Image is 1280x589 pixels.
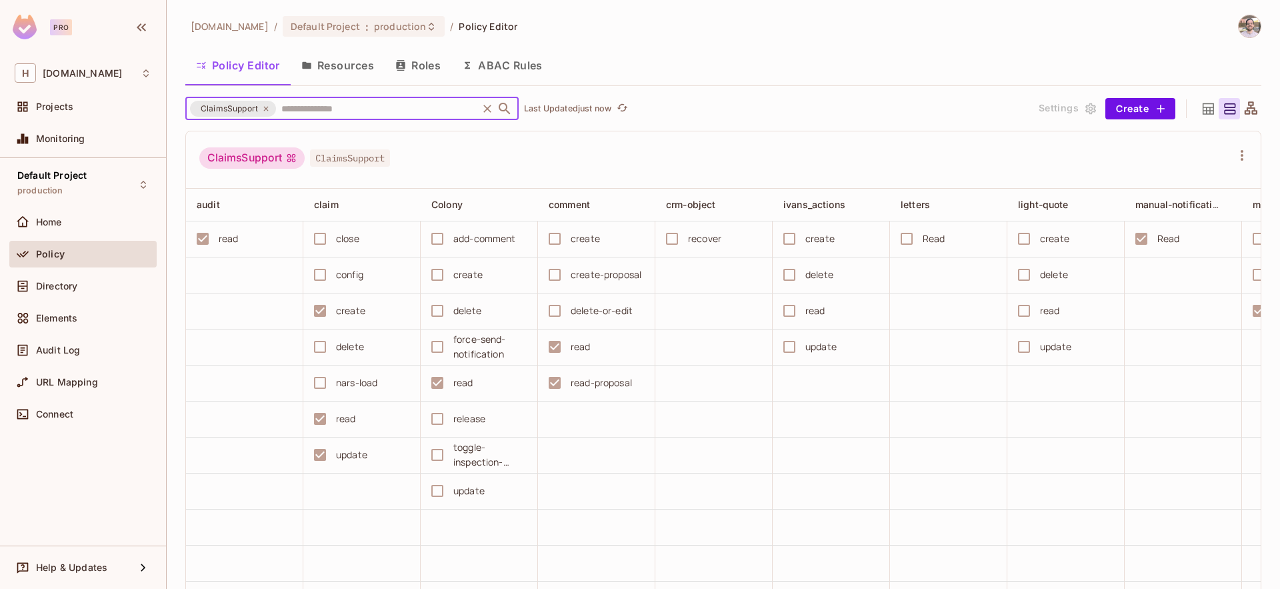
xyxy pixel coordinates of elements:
[374,20,426,33] span: production
[614,101,630,117] button: refresh
[274,20,277,33] li: /
[190,101,276,117] div: ClaimsSupport
[431,199,463,210] span: Colony
[15,63,36,83] span: H
[453,231,516,246] div: add-comment
[1040,231,1069,246] div: create
[1040,267,1068,282] div: delete
[453,484,485,498] div: update
[1040,340,1071,354] div: update
[805,231,835,246] div: create
[336,267,363,282] div: config
[453,332,527,362] div: force-send-notification
[36,562,107,573] span: Help & Updates
[291,49,385,82] button: Resources
[1239,15,1261,37] img: David Mikulis
[1105,98,1175,119] button: Create
[199,147,305,169] div: ClaimsSupport
[13,15,37,39] img: SReyMgAAAABJRU5ErkJggg==
[50,19,72,35] div: Pro
[36,133,85,144] span: Monitoring
[36,281,77,291] span: Directory
[1033,98,1100,119] button: Settings
[571,267,641,282] div: create-proposal
[450,20,453,33] li: /
[36,409,73,420] span: Connect
[571,231,600,246] div: create
[17,170,87,181] span: Default Project
[36,101,73,112] span: Projects
[36,377,98,388] span: URL Mapping
[310,149,390,167] span: ClaimsSupport
[36,249,65,259] span: Policy
[197,199,220,210] span: audit
[453,412,485,426] div: release
[336,340,364,354] div: delete
[1135,198,1229,211] span: manual-notifications
[453,267,483,282] div: create
[385,49,451,82] button: Roles
[524,103,611,114] p: Last Updated just now
[611,101,630,117] span: Click to refresh data
[336,304,365,318] div: create
[453,440,527,470] div: toggle-inspection-required
[923,231,945,246] div: Read
[336,448,367,462] div: update
[36,345,80,356] span: Audit Log
[336,376,377,390] div: nars-load
[666,199,716,210] span: crm-object
[185,49,291,82] button: Policy Editor
[336,412,356,426] div: read
[336,231,359,246] div: close
[571,376,632,390] div: read-proposal
[1018,199,1069,210] span: light-quote
[901,199,930,210] span: letters
[617,102,628,115] span: refresh
[36,217,62,227] span: Home
[193,102,266,115] span: ClaimsSupport
[451,49,553,82] button: ABAC Rules
[314,199,339,210] span: claim
[688,231,721,246] div: recover
[571,340,591,354] div: read
[478,99,497,118] button: Clear
[549,199,590,210] span: comment
[571,304,633,318] div: delete-or-edit
[459,20,517,33] span: Policy Editor
[1157,231,1180,246] div: Read
[453,376,473,390] div: read
[805,304,825,318] div: read
[291,20,360,33] span: Default Project
[219,231,239,246] div: read
[36,313,77,324] span: Elements
[191,20,269,33] span: the active workspace
[17,185,63,196] span: production
[783,199,845,210] span: ivans_actions
[453,304,481,318] div: delete
[365,21,369,32] span: :
[805,340,837,354] div: update
[1040,304,1060,318] div: read
[805,267,833,282] div: delete
[43,68,122,79] span: Workspace: honeycombinsurance.com
[495,99,514,118] button: Open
